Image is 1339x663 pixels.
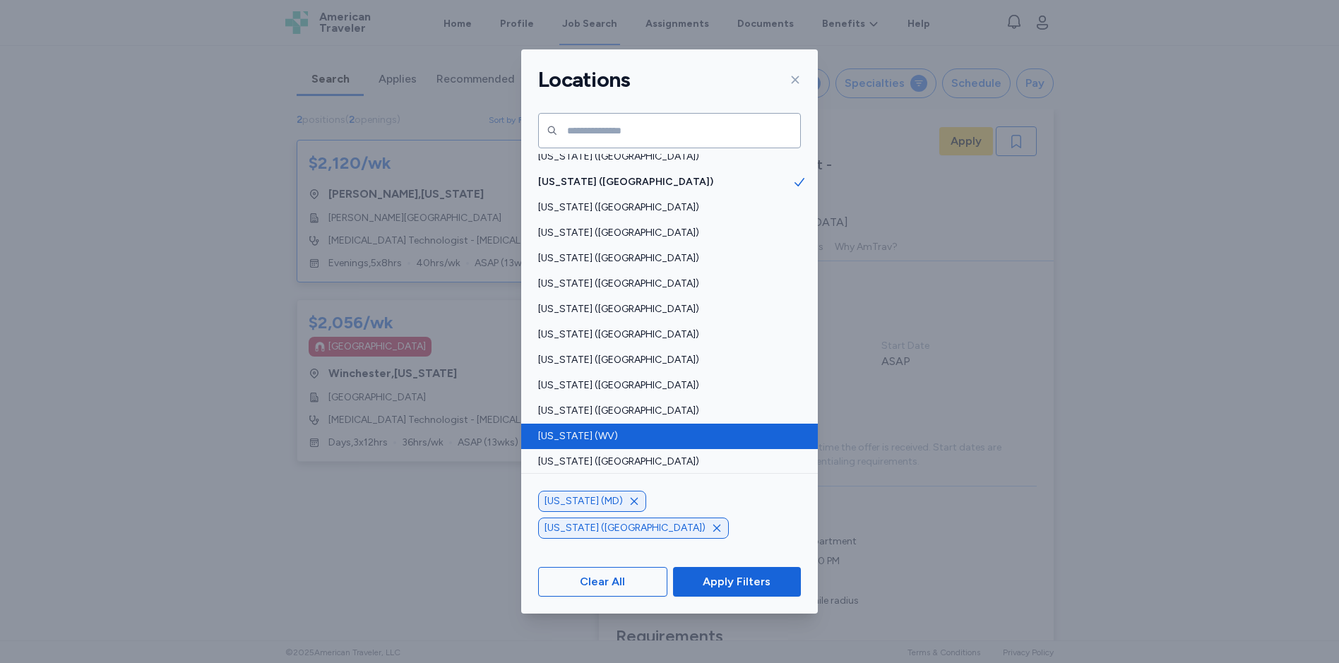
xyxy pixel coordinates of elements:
[580,573,625,590] span: Clear All
[538,429,792,443] span: [US_STATE] (WV)
[538,567,667,597] button: Clear All
[538,302,792,316] span: [US_STATE] ([GEOGRAPHIC_DATA])
[538,150,792,164] span: [US_STATE] ([GEOGRAPHIC_DATA])
[538,404,792,418] span: [US_STATE] ([GEOGRAPHIC_DATA])
[538,226,792,240] span: [US_STATE] ([GEOGRAPHIC_DATA])
[544,494,623,508] span: [US_STATE] (MD)
[544,521,706,535] span: [US_STATE] ([GEOGRAPHIC_DATA])
[538,251,792,265] span: [US_STATE] ([GEOGRAPHIC_DATA])
[538,328,792,342] span: [US_STATE] ([GEOGRAPHIC_DATA])
[703,573,770,590] span: Apply Filters
[538,277,792,291] span: [US_STATE] ([GEOGRAPHIC_DATA])
[673,567,801,597] button: Apply Filters
[538,353,792,367] span: [US_STATE] ([GEOGRAPHIC_DATA])
[538,455,792,469] span: [US_STATE] ([GEOGRAPHIC_DATA])
[538,175,792,189] span: [US_STATE] ([GEOGRAPHIC_DATA])
[538,378,792,393] span: [US_STATE] ([GEOGRAPHIC_DATA])
[538,66,630,93] h1: Locations
[538,201,792,215] span: [US_STATE] ([GEOGRAPHIC_DATA])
